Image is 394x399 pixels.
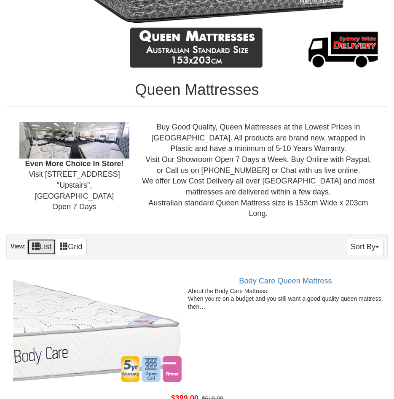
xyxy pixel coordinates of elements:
img: Showroom [19,122,129,159]
img: Body Care Queen Mattress [11,277,184,384]
div: Visit [STREET_ADDRESS] "Upstairs", [GEOGRAPHIC_DATA] Open 7 Days [13,122,136,213]
a: Body Care Queen Mattress [239,277,332,285]
p: About the Body Care Mattress: When you're on a budget and you still want a good quality queen mat... [11,287,383,310]
strong: View: [11,243,26,250]
b: Even More Choice In Store! [25,159,123,168]
button: Sort By [346,239,383,255]
h1: Queen Mattresses [6,81,388,98]
div: Buy Good Quality, Queen Mattresses at the Lowest Prices in [GEOGRAPHIC_DATA]. All products are br... [136,122,381,219]
a: List [27,239,56,255]
a: Grid [56,239,87,255]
